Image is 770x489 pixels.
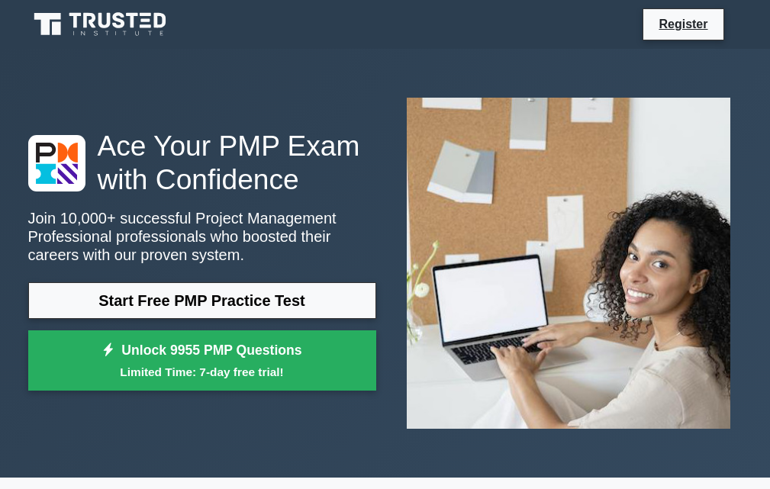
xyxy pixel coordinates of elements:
[47,363,357,381] small: Limited Time: 7-day free trial!
[28,129,376,197] h1: Ace Your PMP Exam with Confidence
[28,330,376,391] a: Unlock 9955 PMP QuestionsLimited Time: 7-day free trial!
[28,209,376,264] p: Join 10,000+ successful Project Management Professional professionals who boosted their careers w...
[649,14,717,34] a: Register
[28,282,376,319] a: Start Free PMP Practice Test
